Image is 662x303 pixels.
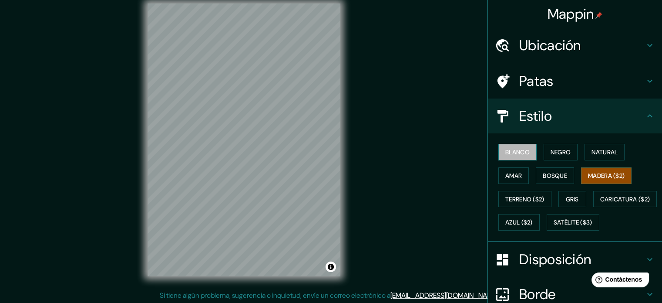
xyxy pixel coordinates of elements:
font: Estilo [519,107,552,125]
a: [EMAIL_ADDRESS][DOMAIN_NAME] [390,291,498,300]
button: Terreno ($2) [498,191,551,208]
button: Amar [498,167,529,184]
font: Terreno ($2) [505,195,544,203]
div: Estilo [488,99,662,133]
font: Gris [566,195,579,203]
font: Patas [519,72,554,90]
button: Gris [558,191,586,208]
font: Bosque [543,172,567,180]
font: Ubicación [519,36,581,54]
button: Madera ($2) [581,167,632,184]
div: Patas [488,64,662,99]
button: Bosque [536,167,574,184]
div: Disposición [488,242,662,277]
font: Si tiene algún problema, sugerencia o inquietud, envíe un correo electrónico a [160,291,390,300]
font: Caricatura ($2) [600,195,650,203]
font: Azul ($2) [505,219,533,227]
font: Mappin [548,5,594,23]
font: Satélite ($3) [554,219,592,227]
button: Caricatura ($2) [593,191,657,208]
font: Madera ($2) [588,172,625,180]
font: Natural [591,148,618,156]
font: Negro [551,148,571,156]
canvas: Mapa [148,3,340,276]
font: Blanco [505,148,530,156]
div: Ubicación [488,28,662,63]
font: Amar [505,172,522,180]
button: Azul ($2) [498,214,540,231]
img: pin-icon.png [595,12,602,19]
iframe: Lanzador de widgets de ayuda [585,269,652,293]
button: Activar o desactivar atribución [326,262,336,272]
font: Disposición [519,250,591,269]
button: Blanco [498,144,537,160]
button: Satélite ($3) [547,214,599,231]
button: Negro [544,144,578,160]
button: Natural [585,144,625,160]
